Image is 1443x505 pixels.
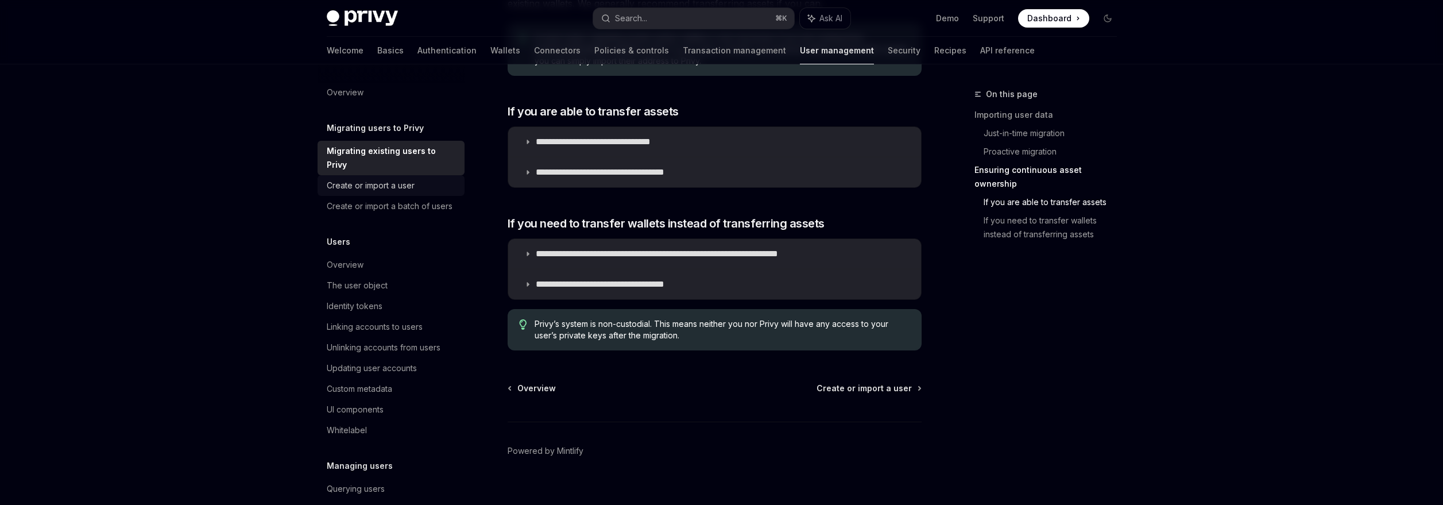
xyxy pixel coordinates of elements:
[936,13,959,24] a: Demo
[594,37,669,64] a: Policies & controls
[986,87,1038,101] span: On this page
[327,179,415,192] div: Create or import a user
[775,14,787,23] span: ⌘ K
[318,420,465,441] a: Whitelabel
[318,196,465,217] a: Create or import a batch of users
[1098,9,1117,28] button: Toggle dark mode
[508,103,679,119] span: If you are able to transfer assets
[318,379,465,399] a: Custom metadata
[327,403,384,417] div: UI components
[535,318,910,341] span: Privy’s system is non-custodial. This means neither you nor Privy will have any access to your us...
[327,235,350,249] h5: Users
[817,383,920,394] a: Create or import a user
[327,258,363,272] div: Overview
[817,383,912,394] span: Create or import a user
[819,13,842,24] span: Ask AI
[508,215,825,232] span: If you need to transfer wallets instead of transferring assets
[318,296,465,317] a: Identity tokens
[318,82,465,103] a: Overview
[417,37,477,64] a: Authentication
[980,37,1035,64] a: API reference
[974,106,1126,124] a: Importing user data
[327,320,423,334] div: Linking accounts to users
[974,161,1126,193] a: Ensuring continuous asset ownership
[1018,9,1089,28] a: Dashboard
[327,459,393,473] h5: Managing users
[327,299,382,313] div: Identity tokens
[327,10,398,26] img: dark logo
[327,86,363,99] div: Overview
[318,175,465,196] a: Create or import a user
[327,121,424,135] h5: Migrating users to Privy
[615,11,647,25] div: Search...
[318,317,465,337] a: Linking accounts to users
[327,423,367,437] div: Whitelabel
[318,275,465,296] a: The user object
[327,382,392,396] div: Custom metadata
[1027,13,1071,24] span: Dashboard
[318,255,465,275] a: Overview
[327,279,388,292] div: The user object
[800,37,874,64] a: User management
[534,37,581,64] a: Connectors
[318,358,465,379] a: Updating user accounts
[327,341,440,354] div: Unlinking accounts from users
[519,319,527,330] svg: Tip
[973,13,1004,24] a: Support
[327,199,452,213] div: Create or import a batch of users
[984,193,1126,211] a: If you are able to transfer assets
[508,445,583,457] a: Powered by Mintlify
[984,211,1126,244] a: If you need to transfer wallets instead of transferring assets
[800,8,850,29] button: Ask AI
[888,37,920,64] a: Security
[327,482,385,496] div: Querying users
[984,142,1126,161] a: Proactive migration
[318,479,465,499] a: Querying users
[327,361,417,375] div: Updating user accounts
[327,144,458,172] div: Migrating existing users to Privy
[490,37,520,64] a: Wallets
[318,337,465,358] a: Unlinking accounts from users
[509,383,556,394] a: Overview
[318,141,465,175] a: Migrating existing users to Privy
[327,37,363,64] a: Welcome
[318,399,465,420] a: UI components
[593,8,794,29] button: Search...⌘K
[377,37,404,64] a: Basics
[934,37,966,64] a: Recipes
[984,124,1126,142] a: Just-in-time migration
[683,37,786,64] a: Transaction management
[517,383,556,394] span: Overview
